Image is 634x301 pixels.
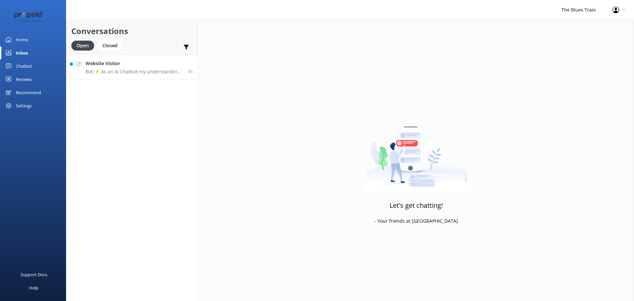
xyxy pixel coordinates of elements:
p: Bot: ⚡ As an AI Chatbot my understanding of some questions is limited. Please rephrase your quest... [86,69,183,75]
div: Closed [97,41,123,51]
h3: Let's get chatting! [390,200,443,211]
h2: Conversations [71,25,193,37]
a: Closed [97,42,126,49]
div: Chatbot [16,59,32,73]
img: artwork of a man stealing a conversation from at giant smartphone [365,109,467,192]
div: Help [29,281,38,294]
a: Open [71,42,97,49]
a: Website VisitorBot:⚡ As an AI Chatbot my understanding of some questions is limited. Please rephr... [66,55,198,79]
div: Inbox [16,46,28,59]
div: Reviews [16,73,32,86]
div: Settings [16,99,32,112]
div: Home [16,33,28,46]
div: Support Docs [20,268,47,281]
p: - Your friends at [GEOGRAPHIC_DATA] [374,217,458,225]
span: Oct 03 2025 11:46am (UTC +10:00) Australia/Sydney [188,68,193,74]
img: 12-1677471078.png [10,11,48,22]
h4: Website Visitor [86,60,183,67]
div: Recommend [16,86,41,99]
div: Open [71,41,94,51]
